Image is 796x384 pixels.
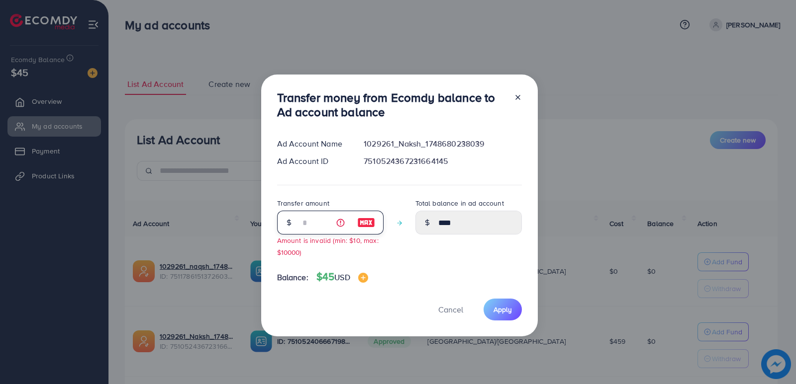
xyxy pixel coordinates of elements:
div: Ad Account Name [269,138,356,150]
label: Total balance in ad account [415,198,504,208]
div: 1029261_Naksh_1748680238039 [356,138,529,150]
h3: Transfer money from Ecomdy balance to Ad account balance [277,90,506,119]
div: Ad Account ID [269,155,356,167]
div: 7510524367231664145 [356,155,529,167]
label: Transfer amount [277,198,329,208]
img: image [358,273,368,283]
h4: $45 [316,271,368,283]
small: Amount is invalid (min: $10, max: $10000) [277,235,379,256]
span: USD [334,272,350,283]
img: image [357,217,375,229]
span: Balance: [277,272,308,283]
span: Apply [494,305,512,314]
button: Cancel [426,299,476,320]
span: Cancel [438,304,463,315]
button: Apply [484,299,522,320]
